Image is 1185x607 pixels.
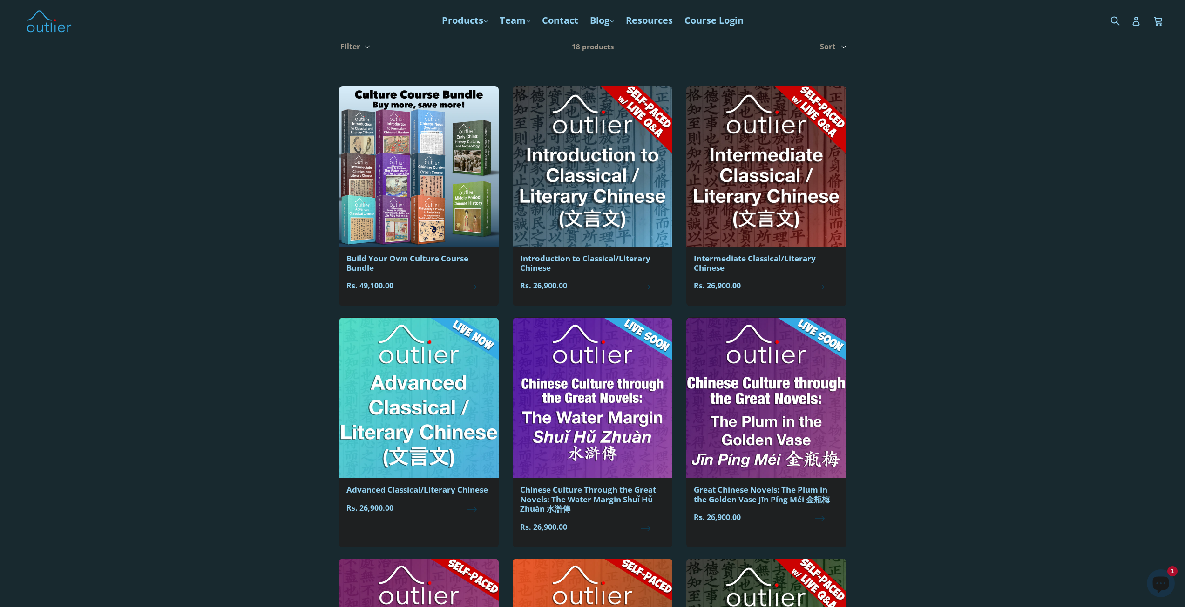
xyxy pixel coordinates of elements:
[621,12,677,29] a: Resources
[346,486,491,495] div: Advanced Classical/Literary Chinese
[585,12,619,29] a: Blog
[513,86,672,247] img: Introduction to Classical/Literary Chinese
[346,502,491,514] span: Rs. 26,900.00
[1108,11,1134,30] input: Search
[437,12,493,29] a: Products
[694,512,839,523] span: Rs. 26,900.00
[513,318,672,540] a: Chinese Culture Through the Great Novels: The Water Margin Shuǐ Hǔ Zhuàn 水滸傳 Rs. 26,900.00
[339,318,499,478] img: Advanced Classical/Literary Chinese
[26,7,72,34] img: Outlier Linguistics
[686,86,846,247] img: Intermediate Classical/Literary Chinese
[513,86,672,299] a: Introduction to Classical/Literary Chinese Rs. 26,900.00
[1144,569,1178,600] inbox-online-store-chat: Shopify online store chat
[346,280,491,292] span: Rs. 49,100.00
[694,280,839,292] span: Rs. 26,900.00
[346,254,491,273] div: Build Your Own Culture Course Bundle
[694,486,839,505] div: Great Chinese Novels: The Plum in the Golden Vase Jīn Píng Méi 金瓶梅
[686,318,846,531] a: Great Chinese Novels: The Plum in the Golden Vase Jīn Píng Méi 金瓶梅 Rs. 26,900.00
[339,86,499,247] img: Build Your Own Culture Course Bundle
[513,318,672,478] img: Chinese Culture Through the Great Novels: The Water Margin Shuǐ Hǔ Zhuàn 水滸傳
[694,254,839,273] div: Intermediate Classical/Literary Chinese
[339,86,499,299] a: Build Your Own Culture Course Bundle Rs. 49,100.00
[537,12,583,29] a: Contact
[495,12,535,29] a: Team
[686,86,846,299] a: Intermediate Classical/Literary Chinese Rs. 26,900.00
[520,521,665,533] span: Rs. 26,900.00
[520,280,665,292] span: Rs. 26,900.00
[520,486,665,514] div: Chinese Culture Through the Great Novels: The Water Margin Shuǐ Hǔ Zhuàn 水滸傳
[339,318,499,521] a: Advanced Classical/Literary Chinese Rs. 26,900.00
[680,12,748,29] a: Course Login
[686,318,846,478] img: Great Chinese Novels: The Plum in the Golden Vase Jīn Píng Méi 金瓶梅
[572,42,614,51] span: 18 products
[520,254,665,273] div: Introduction to Classical/Literary Chinese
